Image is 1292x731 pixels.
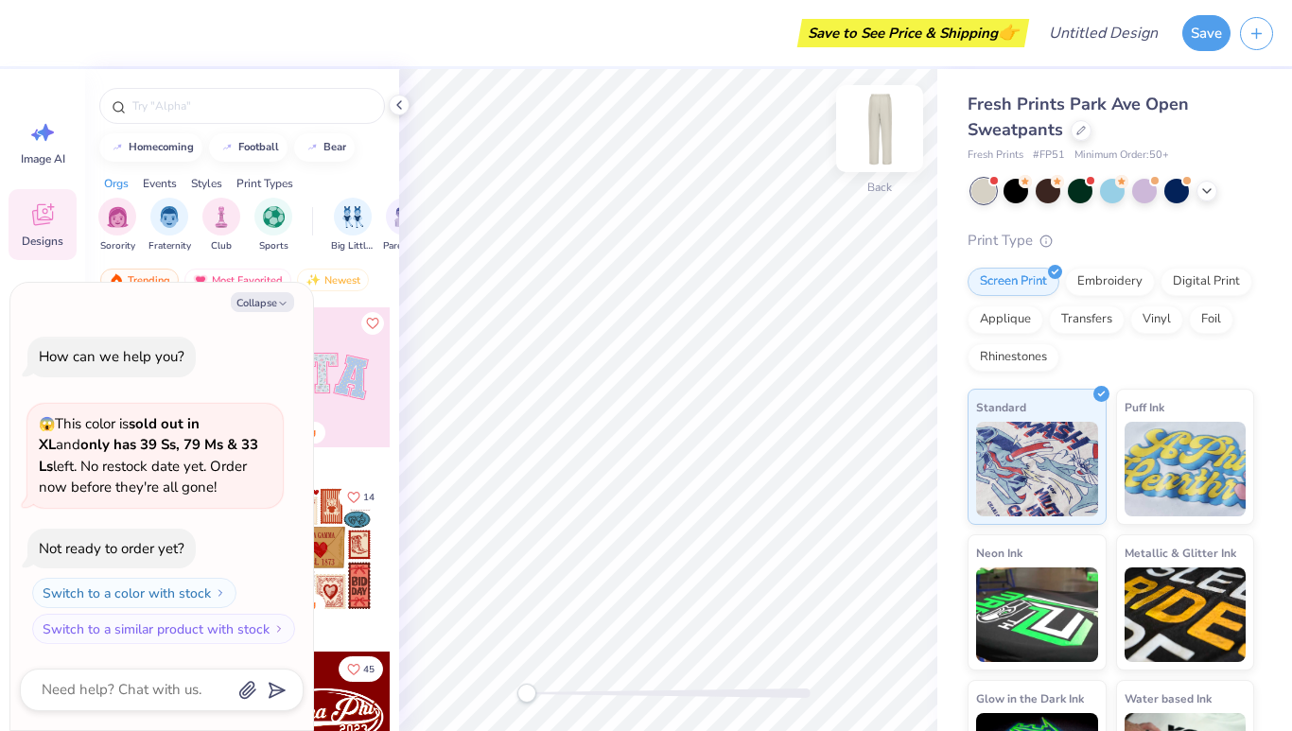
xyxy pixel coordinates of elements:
[273,623,285,635] img: Switch to a similar product with stock
[148,198,191,253] div: filter for Fraternity
[193,273,208,287] img: most_fav.gif
[148,239,191,253] span: Fraternity
[331,239,375,253] span: Big Little Reveal
[339,656,383,682] button: Like
[159,206,180,228] img: Fraternity Image
[39,414,258,497] span: This color is and left. No restock date yet. Order now before they're all gone!
[219,142,235,153] img: trend_line.gif
[339,484,383,510] button: Like
[842,91,917,166] img: Back
[110,142,125,153] img: trend_line.gif
[331,198,375,253] button: filter button
[383,198,427,253] button: filter button
[1161,268,1252,296] div: Digital Print
[184,269,291,291] div: Most Favorited
[202,198,240,253] div: filter for Club
[131,96,373,115] input: Try "Alpha"
[968,305,1043,334] div: Applique
[976,688,1084,708] span: Glow in the Dark Ink
[148,198,191,253] button: filter button
[1125,422,1247,516] img: Puff Ink
[306,273,321,287] img: newest.gif
[1189,305,1233,334] div: Foil
[976,567,1098,662] img: Neon Ink
[211,206,232,228] img: Club Image
[1065,268,1155,296] div: Embroidery
[294,133,355,162] button: bear
[263,206,285,228] img: Sports Image
[342,206,363,228] img: Big Little Reveal Image
[517,684,536,703] div: Accessibility label
[305,142,320,153] img: trend_line.gif
[39,415,55,433] span: 😱
[107,206,129,228] img: Sorority Image
[143,175,177,192] div: Events
[383,239,427,253] span: Parent's Weekend
[191,175,222,192] div: Styles
[202,198,240,253] button: filter button
[236,175,293,192] div: Print Types
[1125,567,1247,662] img: Metallic & Glitter Ink
[109,273,124,287] img: trending.gif
[1049,305,1125,334] div: Transfers
[21,151,65,166] span: Image AI
[1125,397,1164,417] span: Puff Ink
[394,206,416,228] img: Parent's Weekend Image
[104,175,129,192] div: Orgs
[802,19,1024,47] div: Save to See Price & Shipping
[129,142,194,152] div: homecoming
[867,179,892,196] div: Back
[100,239,135,253] span: Sorority
[363,493,375,502] span: 14
[976,543,1022,563] span: Neon Ink
[98,198,136,253] div: filter for Sorority
[99,133,202,162] button: homecoming
[383,198,427,253] div: filter for Parent's Weekend
[32,578,236,608] button: Switch to a color with stock
[39,347,184,366] div: How can we help you?
[100,269,179,291] div: Trending
[968,343,1059,372] div: Rhinestones
[22,234,63,249] span: Designs
[361,312,384,335] button: Like
[1125,688,1212,708] span: Water based Ink
[209,133,288,162] button: football
[363,665,375,674] span: 45
[998,21,1019,44] span: 👉
[231,292,294,312] button: Collapse
[215,587,226,599] img: Switch to a color with stock
[254,198,292,253] div: filter for Sports
[39,539,184,558] div: Not ready to order yet?
[98,198,136,253] button: filter button
[323,142,346,152] div: bear
[1182,15,1231,51] button: Save
[968,268,1059,296] div: Screen Print
[254,198,292,253] button: filter button
[238,142,279,152] div: football
[32,614,295,644] button: Switch to a similar product with stock
[1130,305,1183,334] div: Vinyl
[39,435,258,476] strong: only has 39 Ss, 79 Ms & 33 Ls
[1074,148,1169,164] span: Minimum Order: 50 +
[968,93,1189,141] span: Fresh Prints Park Ave Open Sweatpants
[968,230,1254,252] div: Print Type
[259,239,288,253] span: Sports
[1125,543,1236,563] span: Metallic & Glitter Ink
[976,397,1026,417] span: Standard
[1034,14,1173,52] input: Untitled Design
[968,148,1023,164] span: Fresh Prints
[297,269,369,291] div: Newest
[976,422,1098,516] img: Standard
[331,198,375,253] div: filter for Big Little Reveal
[1033,148,1065,164] span: # FP51
[211,239,232,253] span: Club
